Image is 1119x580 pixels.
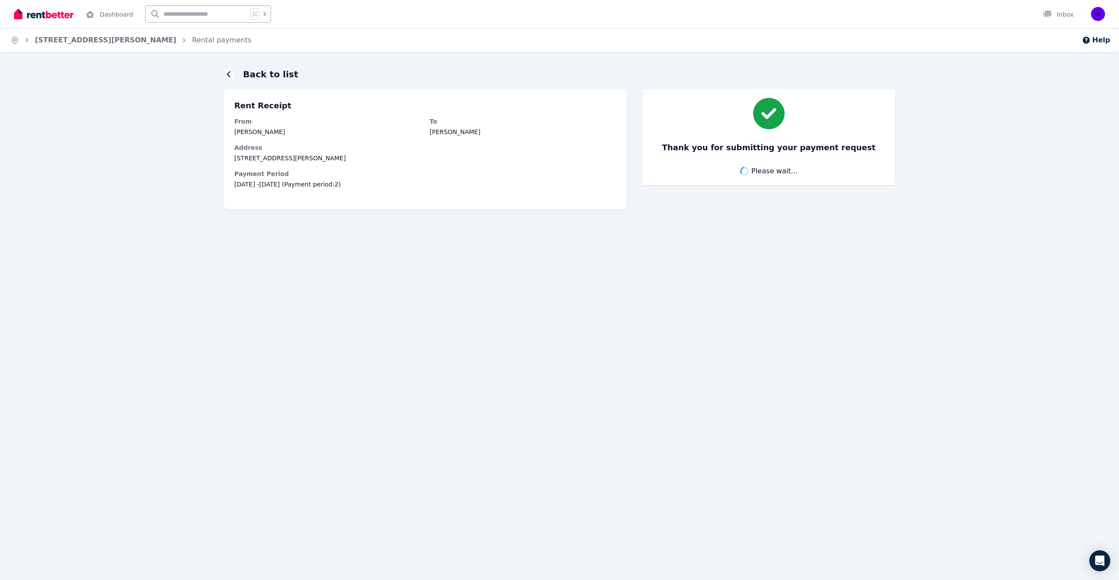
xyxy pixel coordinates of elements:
[1082,35,1110,45] button: Help
[234,169,616,178] dt: Payment Period
[234,143,616,152] dt: Address
[14,7,73,21] img: RentBetter
[35,36,176,44] a: [STREET_ADDRESS][PERSON_NAME]
[234,180,616,189] span: [DATE] - [DATE] (Payment period: 2 )
[1091,7,1105,21] img: Ivan Kochin
[662,142,876,154] h3: Thank you for submitting your payment request
[234,117,421,126] dt: From
[234,128,421,136] dd: [PERSON_NAME]
[234,154,616,162] dd: [STREET_ADDRESS][PERSON_NAME]
[430,128,616,136] dd: [PERSON_NAME]
[1089,550,1110,571] div: Open Intercom Messenger
[1043,10,1074,19] div: Inbox
[430,117,616,126] dt: To
[243,68,298,80] h1: Back to list
[751,166,798,176] span: Please wait...
[234,100,616,112] p: Rent Receipt
[192,36,251,44] a: Rental payments
[263,10,266,17] span: k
